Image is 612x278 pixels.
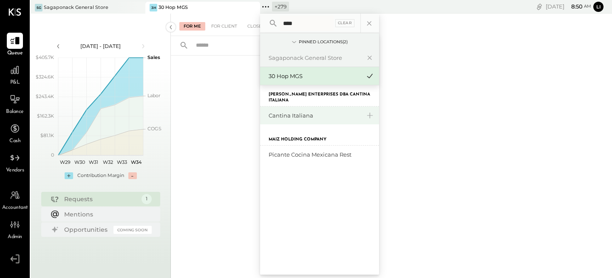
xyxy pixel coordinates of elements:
[36,54,54,60] text: $405.7K
[142,194,152,204] div: 1
[269,92,373,104] label: [PERSON_NAME] Enterprises DBA Cantina Italiana
[147,54,160,60] text: Sales
[593,2,603,12] button: Li
[269,54,360,62] div: Sagaponack General Store
[535,2,544,11] div: copy link
[272,2,289,11] div: + 279
[269,72,360,80] div: 30 Hop MGS
[65,172,73,179] div: +
[6,167,24,174] span: Vendors
[36,93,54,99] text: $243.4K
[299,39,348,45] div: Pinned Locations ( 2 )
[89,159,98,165] text: W31
[0,187,29,212] a: Accountant
[7,50,23,57] span: Queue
[44,4,108,11] div: Sagaponack General Store
[36,74,54,80] text: $324.6K
[179,22,205,31] div: For Me
[335,19,355,27] div: Clear
[150,4,157,11] div: 3H
[113,226,152,234] div: Coming Soon
[0,216,29,241] a: Admin
[117,159,127,165] text: W33
[74,159,85,165] text: W30
[64,210,147,219] div: Mentions
[102,159,113,165] text: W32
[566,3,583,11] span: 8 : 50
[0,33,29,57] a: Queue
[128,172,137,179] div: -
[65,42,137,50] div: [DATE] - [DATE]
[60,159,71,165] text: W29
[9,138,20,145] span: Cash
[207,22,241,31] div: For Client
[269,137,326,143] label: Maiz Holding Company
[147,93,160,98] text: Labor
[269,112,360,120] div: Cantina Italiana
[159,4,188,11] div: 30 Hop MGS
[0,121,29,145] a: Cash
[0,62,29,87] a: P&L
[8,233,22,241] span: Admin
[10,79,20,87] span: P&L
[64,225,109,234] div: Opportunities
[269,151,375,159] div: Picante Cocina Mexicana Rest
[40,132,54,138] text: $81.1K
[130,159,142,165] text: W34
[546,3,591,11] div: [DATE]
[0,91,29,116] a: Balance
[77,172,124,179] div: Contribution Margin
[0,150,29,174] a: Vendors
[2,204,28,212] span: Accountant
[6,108,24,116] span: Balance
[147,126,161,132] text: COGS
[35,4,42,11] div: SG
[51,152,54,158] text: 0
[64,195,137,203] div: Requests
[584,3,591,9] span: am
[243,22,269,31] div: Closed
[37,113,54,119] text: $162.3K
